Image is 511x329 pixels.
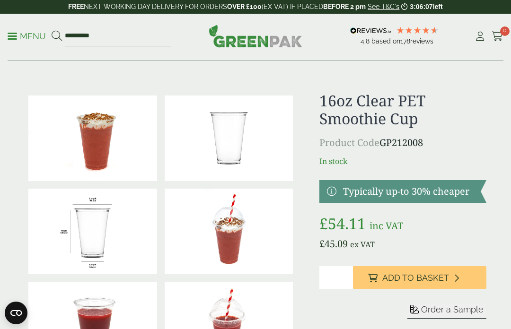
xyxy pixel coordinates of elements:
[8,31,46,42] p: Menu
[474,32,486,41] i: My Account
[368,3,399,10] a: See T&C's
[28,189,157,274] img: 16oz Smoothie
[492,32,503,41] i: Cart
[165,189,293,274] img: 16oz PET Smoothie Cup With Strawberry Milkshake And Cream With Domed Lid And Straw
[382,273,449,283] span: Add to Basket
[319,213,366,234] bdi: 54.11
[410,3,432,10] span: 3:06:07
[319,237,325,250] span: £
[227,3,262,10] strong: OVER £100
[421,304,484,314] span: Order a Sample
[407,304,486,319] button: Order a Sample
[370,219,403,232] span: inc VAT
[492,29,503,43] a: 0
[500,26,510,36] span: 0
[323,3,366,10] strong: BEFORE 2 pm
[8,31,46,40] a: Menu
[319,92,486,128] h1: 16oz Clear PET Smoothie Cup
[319,213,328,234] span: £
[28,95,157,181] img: 16oz PET Smoothie Cup With Strawberry Milkshake And Cream
[319,156,486,167] p: In stock
[319,136,486,150] p: GP212008
[165,95,293,181] img: 16oz Clear PET Smoothie Cup 0
[5,302,27,324] button: Open CMP widget
[433,3,443,10] span: left
[361,37,371,45] span: 4.8
[68,3,84,10] strong: FREE
[350,27,391,34] img: REVIEWS.io
[350,239,375,250] span: ex VAT
[410,37,433,45] span: reviews
[353,266,486,289] button: Add to Basket
[371,37,400,45] span: Based on
[209,25,302,47] img: GreenPak Supplies
[319,136,379,149] span: Product Code
[396,26,439,35] div: 4.78 Stars
[319,237,348,250] bdi: 45.09
[400,37,410,45] span: 178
